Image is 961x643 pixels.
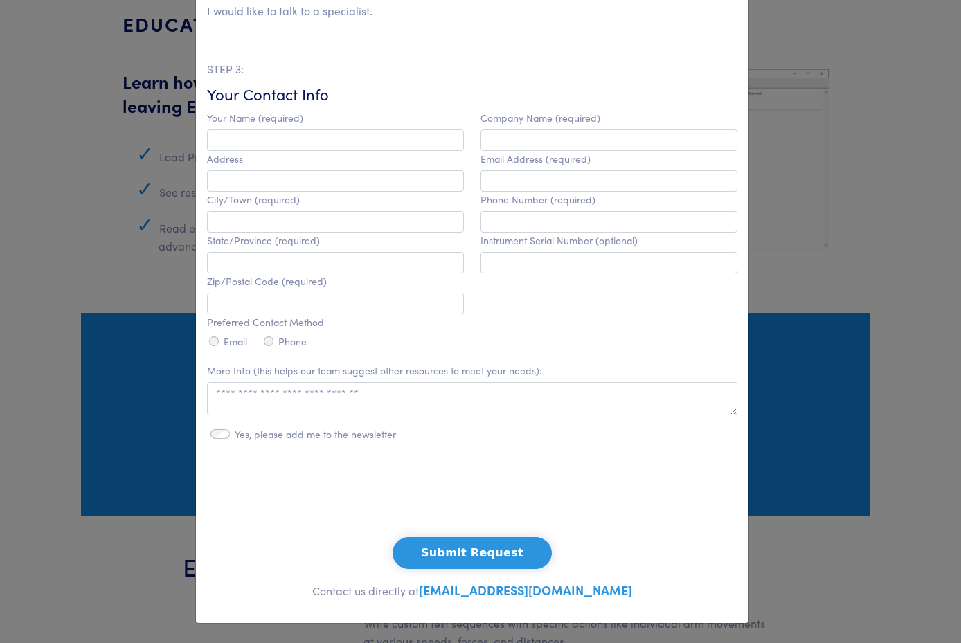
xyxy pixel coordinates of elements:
[480,153,591,165] label: Email Address (required)
[278,336,307,347] label: Phone
[207,60,737,78] p: STEP 3:
[207,275,327,287] label: Zip/Postal Code (required)
[207,235,320,246] label: State/Province (required)
[235,428,396,440] label: Yes, please add me to the newsletter
[207,112,303,124] label: Your Name (required)
[224,336,247,347] label: Email
[207,365,542,377] label: More Info (this helps our team suggest other resources to meet your needs):
[207,580,737,601] p: Contact us directly at
[393,537,552,569] button: Submit Request
[207,194,300,206] label: City/Town (required)
[480,235,638,246] label: Instrument Serial Number (optional)
[419,581,632,599] a: [EMAIL_ADDRESS][DOMAIN_NAME]
[207,153,243,165] label: Address
[207,2,372,20] li: I would like to talk to a specialist.
[480,194,595,206] label: Phone Number (required)
[207,84,737,105] h6: Your Contact Info
[367,469,577,523] iframe: reCAPTCHA
[207,316,324,328] label: Preferred Contact Method
[480,112,600,124] label: Company Name (required)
